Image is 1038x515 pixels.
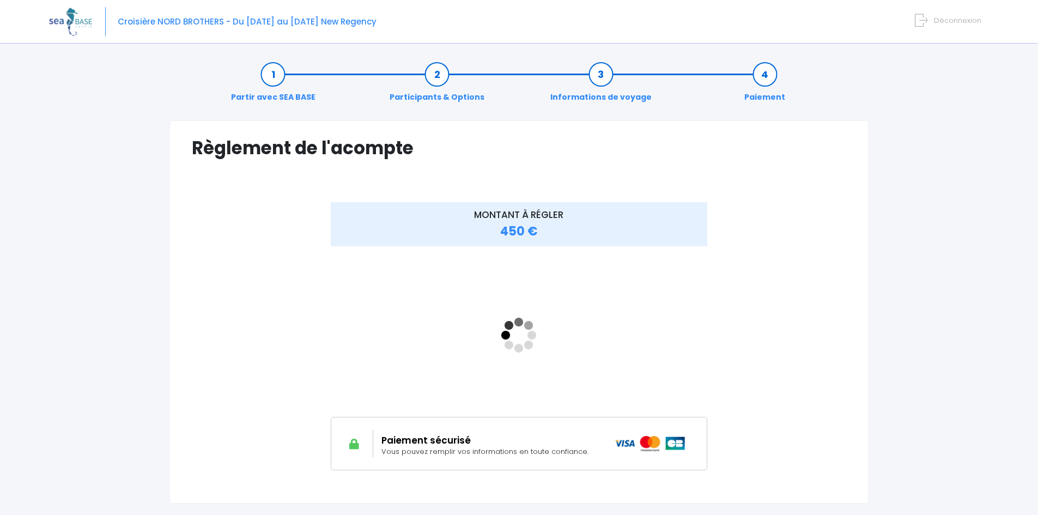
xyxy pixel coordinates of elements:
[739,69,791,103] a: Paiement
[500,223,538,240] span: 450 €
[384,69,490,103] a: Participants & Options
[474,208,563,221] span: MONTANT À RÉGLER
[226,69,321,103] a: Partir avec SEA BASE
[331,253,707,417] iframe: <!-- //required -->
[381,446,588,457] span: Vous pouvez remplir vos informations en toute confiance.
[192,137,846,159] h1: Règlement de l'acompte
[934,15,981,26] span: Déconnexion
[545,69,657,103] a: Informations de voyage
[381,435,598,446] h2: Paiement sécurisé
[118,16,377,27] span: Croisière NORD BROTHERS - Du [DATE] au [DATE] New Regency
[615,436,686,451] img: icons_paiement_securise@2x.png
